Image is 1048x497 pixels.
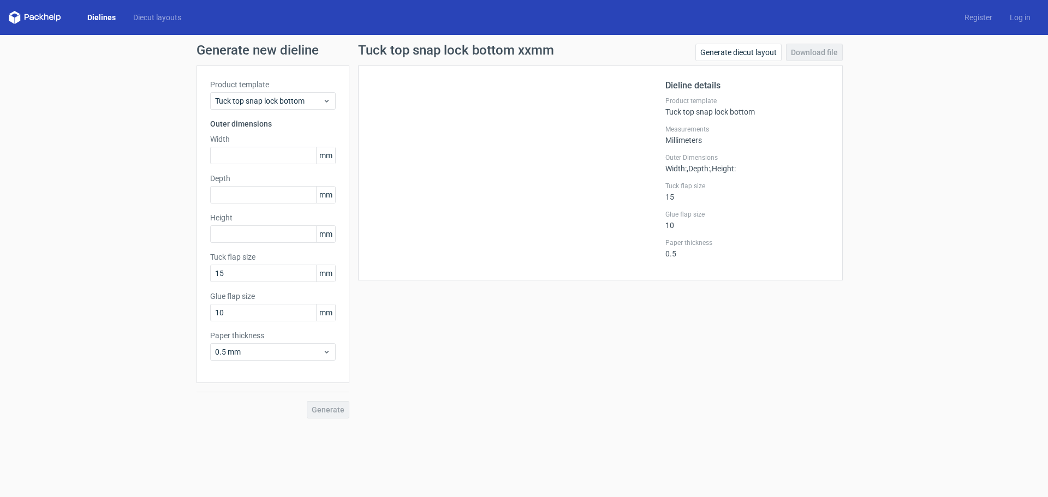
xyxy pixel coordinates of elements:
[665,164,687,173] span: Width :
[124,12,190,23] a: Diecut layouts
[665,97,829,105] label: Product template
[215,95,323,106] span: Tuck top snap lock bottom
[316,265,335,282] span: mm
[210,252,336,262] label: Tuck flap size
[316,226,335,242] span: mm
[210,79,336,90] label: Product template
[665,210,829,219] label: Glue flap size
[316,187,335,203] span: mm
[665,238,829,247] label: Paper thickness
[665,79,829,92] h2: Dieline details
[665,182,829,190] label: Tuck flap size
[210,212,336,223] label: Height
[665,125,829,145] div: Millimeters
[665,97,829,116] div: Tuck top snap lock bottom
[210,173,336,184] label: Depth
[1001,12,1039,23] a: Log in
[210,330,336,341] label: Paper thickness
[210,134,336,145] label: Width
[79,12,124,23] a: Dielines
[665,210,829,230] div: 10
[210,291,336,302] label: Glue flap size
[695,44,782,61] a: Generate diecut layout
[215,346,323,357] span: 0.5 mm
[665,238,829,258] div: 0.5
[665,125,829,134] label: Measurements
[710,164,736,173] span: , Height :
[665,182,829,201] div: 15
[210,118,336,129] h3: Outer dimensions
[358,44,554,57] h1: Tuck top snap lock bottom xxmm
[196,44,851,57] h1: Generate new dieline
[665,153,829,162] label: Outer Dimensions
[316,147,335,164] span: mm
[687,164,710,173] span: , Depth :
[956,12,1001,23] a: Register
[316,304,335,321] span: mm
